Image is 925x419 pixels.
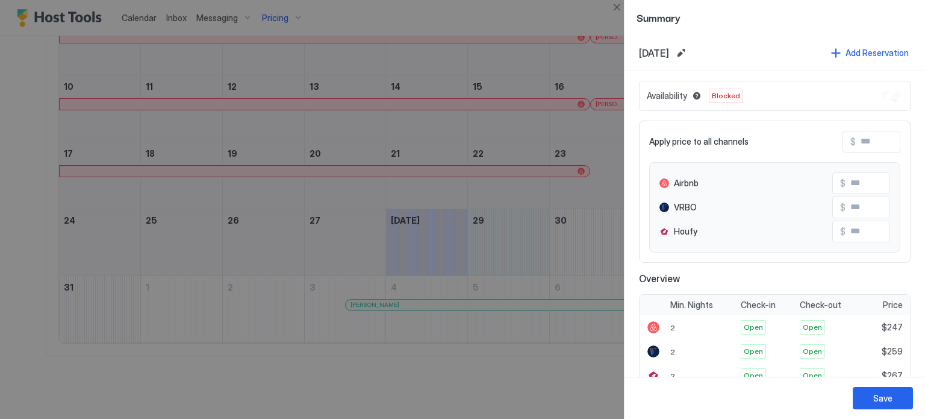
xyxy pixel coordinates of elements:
iframe: Intercom live chat [12,378,41,407]
span: $ [840,226,846,237]
span: Price [883,300,903,310]
button: Save [853,387,913,409]
span: Apply price to all channels [649,136,749,147]
span: $267 [882,370,903,381]
span: $ [840,202,846,213]
span: Open [803,322,822,333]
span: Open [744,370,763,381]
span: 2 [670,347,675,356]
span: Check-out [800,300,841,310]
span: Open [803,346,822,357]
div: Save [873,392,892,405]
span: VRBO [674,202,697,213]
span: $ [840,178,846,189]
span: 2 [670,323,675,332]
span: $247 [882,322,903,333]
button: Add Reservation [829,45,911,61]
div: Add Reservation [846,46,909,59]
button: Edit date range [674,46,688,60]
span: Airbnb [674,178,699,189]
span: Availability [647,90,687,101]
span: $259 [882,346,903,357]
button: Blocked dates override all pricing rules and remain unavailable until manually unblocked [690,89,704,103]
span: 2 [670,371,675,380]
span: Min. Nights [670,300,713,310]
span: Open [803,370,822,381]
span: Houfy [674,226,697,237]
span: Overview [639,273,911,285]
span: $ [850,136,856,147]
span: Blocked [712,90,740,101]
span: [DATE] [639,47,669,59]
span: Open [744,322,763,333]
span: Open [744,346,763,357]
span: Check-in [741,300,776,310]
span: Summary [637,10,913,25]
